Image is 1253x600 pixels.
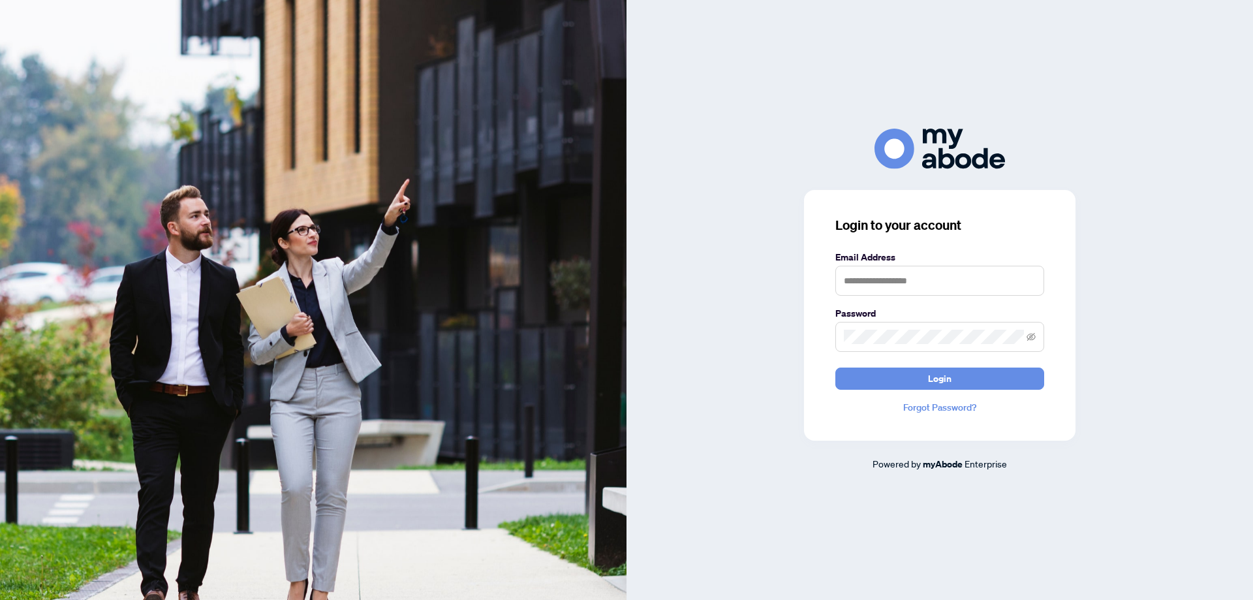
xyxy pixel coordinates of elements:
[923,457,963,471] a: myAbode
[835,216,1044,234] h3: Login to your account
[928,368,951,389] span: Login
[1027,332,1036,341] span: eye-invisible
[835,400,1044,415] a: Forgot Password?
[873,458,921,469] span: Powered by
[835,250,1044,264] label: Email Address
[965,458,1007,469] span: Enterprise
[835,368,1044,390] button: Login
[874,129,1005,168] img: ma-logo
[835,306,1044,321] label: Password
